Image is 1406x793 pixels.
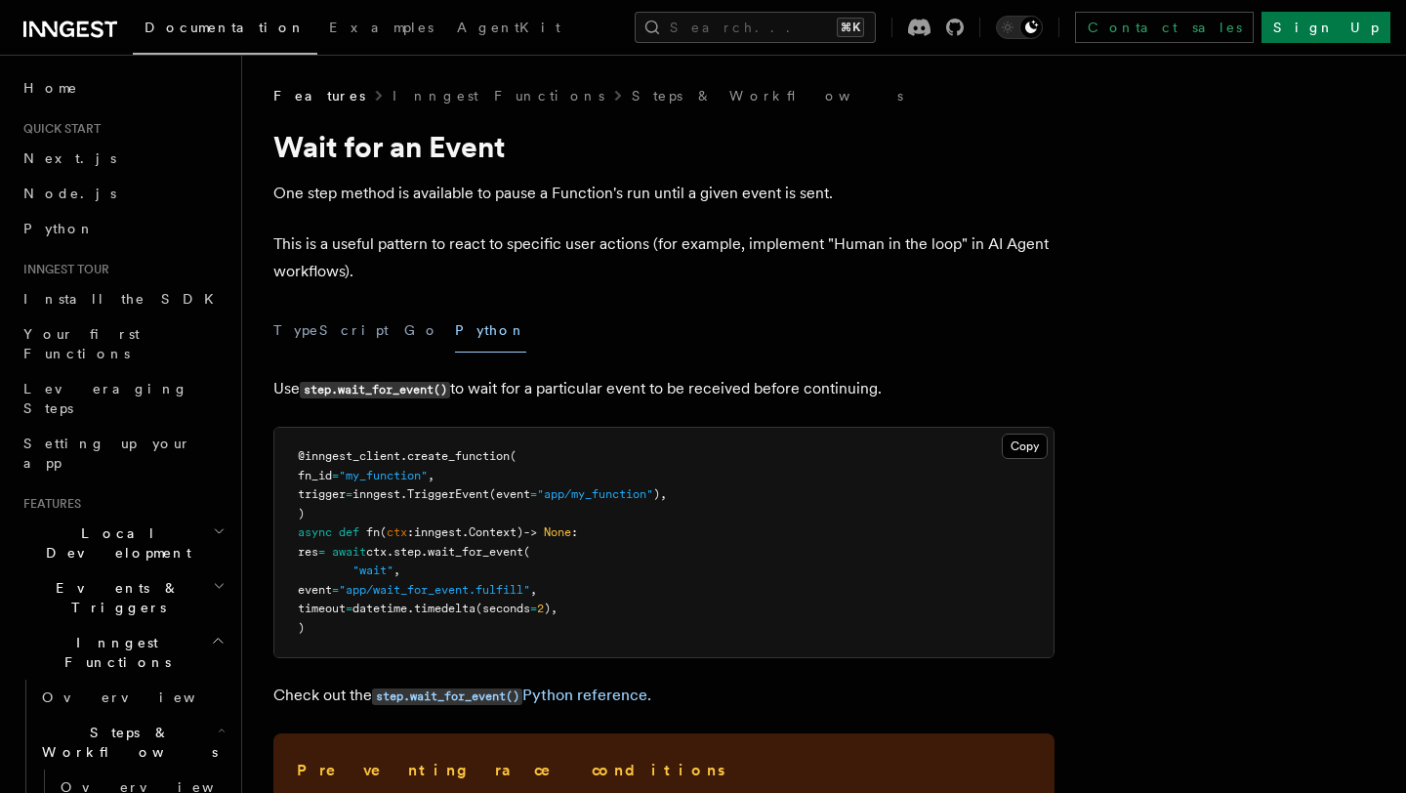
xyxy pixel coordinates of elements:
span: step [393,545,421,559]
span: Setting up your app [23,436,191,471]
span: . [421,545,428,559]
span: ), [544,602,558,615]
span: timeout [298,602,346,615]
a: Next.js [16,141,229,176]
a: Documentation [133,6,317,55]
span: "wait" [352,563,393,577]
span: ), [653,487,667,501]
span: "app/my_function" [537,487,653,501]
a: AgentKit [445,6,572,53]
span: Node.js [23,186,116,201]
span: . [462,525,469,539]
button: Toggle dark mode [996,16,1043,39]
button: TypeScript [273,309,389,353]
span: "my_function" [339,469,428,482]
p: Use to wait for a particular event to be received before continuing. [273,375,1054,403]
span: Python [23,221,95,236]
a: Leveraging Steps [16,371,229,426]
button: Go [404,309,439,353]
span: await [332,545,366,559]
span: Features [16,496,81,512]
span: = [318,545,325,559]
button: Events & Triggers [16,570,229,625]
span: Home [23,78,78,98]
a: Inngest Functions [393,86,604,105]
span: ) [298,621,305,635]
span: async [298,525,332,539]
span: ctx [387,525,407,539]
span: = [346,487,352,501]
span: trigger [298,487,346,501]
span: inngest. [352,487,407,501]
span: , [393,563,400,577]
span: Quick start [16,121,101,137]
span: = [530,487,537,501]
span: = [332,469,339,482]
span: , [530,583,537,597]
a: Python [16,211,229,246]
span: ( [510,449,517,463]
span: . [400,449,407,463]
span: Context) [469,525,523,539]
span: (seconds [476,602,530,615]
a: Contact sales [1075,12,1254,43]
strong: Preventing race conditions [297,761,728,779]
span: = [332,583,339,597]
span: Inngest Functions [16,633,211,672]
a: step.wait_for_event()Python reference. [372,686,651,704]
a: Home [16,70,229,105]
code: step.wait_for_event() [300,382,450,398]
span: Your first Functions [23,326,140,361]
span: Leveraging Steps [23,381,188,416]
span: Steps & Workflows [34,723,218,762]
button: Python [455,309,526,353]
span: datetime. [352,602,414,615]
button: Search...⌘K [635,12,876,43]
span: AgentKit [457,20,560,35]
span: timedelta [414,602,476,615]
button: Inngest Functions [16,625,229,680]
span: "app/wait_for_event.fulfill" [339,583,530,597]
span: event [298,583,332,597]
p: This is a useful pattern to react to specific user actions (for example, implement "Human in the ... [273,230,1054,285]
span: fn [366,525,380,539]
span: ) [298,507,305,521]
a: Setting up your app [16,426,229,480]
button: Steps & Workflows [34,715,229,770]
span: Local Development [16,523,213,563]
span: TriggerEvent [407,487,489,501]
span: Inngest tour [16,262,109,277]
code: step.wait_for_event() [372,689,522,705]
span: fn_id [298,469,332,482]
span: Overview [42,689,243,705]
span: : [571,525,578,539]
a: Examples [317,6,445,53]
a: Steps & Workflows [632,86,903,105]
span: Install the SDK [23,291,226,307]
span: ( [380,525,387,539]
span: = [530,602,537,615]
p: Check out the [273,682,1054,710]
span: (event [489,487,530,501]
span: inngest [414,525,462,539]
span: wait_for_event [428,545,523,559]
span: 2 [537,602,544,615]
span: @inngest_client [298,449,400,463]
span: Events & Triggers [16,578,213,617]
button: Local Development [16,516,229,570]
span: = [346,602,352,615]
a: Sign Up [1261,12,1390,43]
span: Documentation [145,20,306,35]
span: Features [273,86,365,105]
a: Your first Functions [16,316,229,371]
span: res [298,545,318,559]
kbd: ⌘K [837,18,864,37]
span: None [544,525,571,539]
span: . [387,545,393,559]
span: : [407,525,414,539]
span: ctx [366,545,387,559]
button: Copy [1002,434,1048,459]
span: -> [523,525,537,539]
span: Next.js [23,150,116,166]
p: One step method is available to pause a Function's run until a given event is sent. [273,180,1054,207]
